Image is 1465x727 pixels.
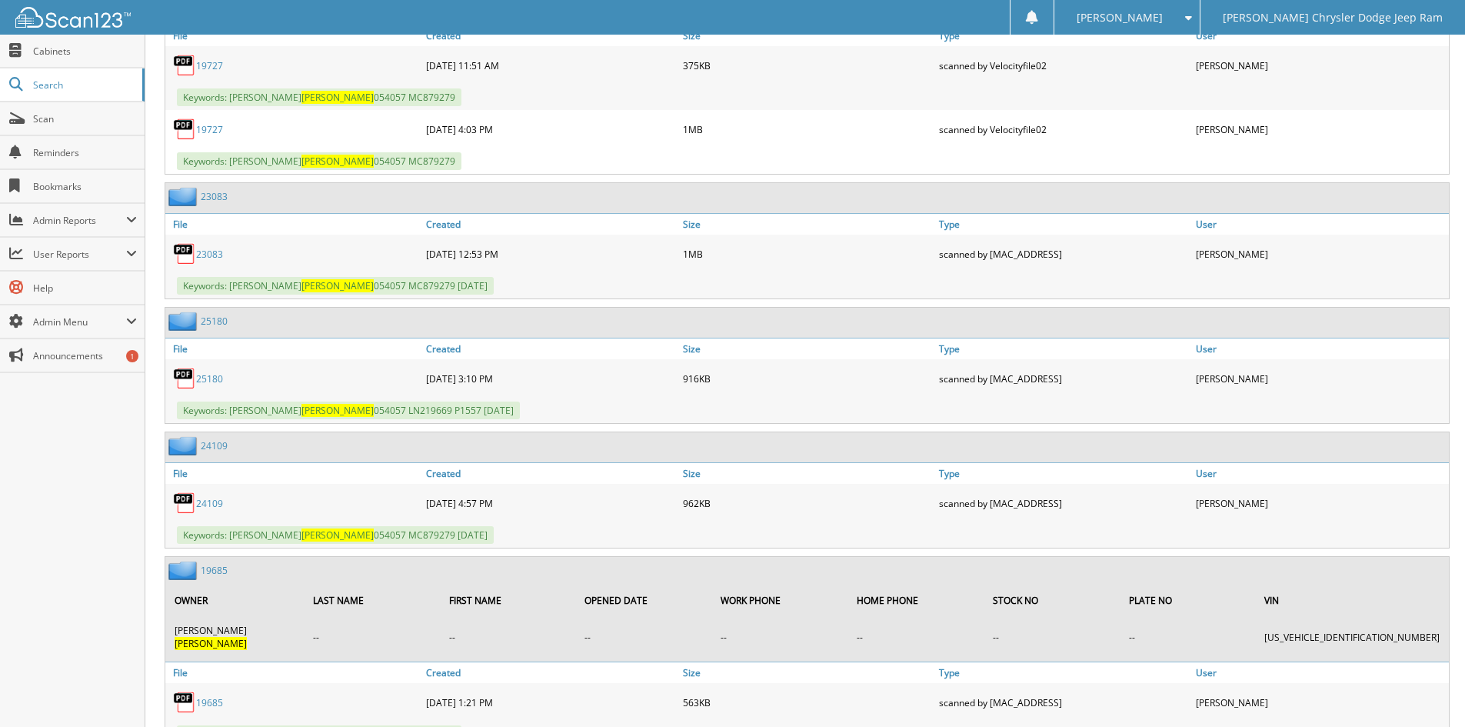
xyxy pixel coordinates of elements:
[849,618,984,656] td: --
[679,114,936,145] div: 1MB
[301,404,374,417] span: [PERSON_NAME]
[935,114,1192,145] div: scanned by Velocityfile02
[175,637,247,650] span: [PERSON_NAME]
[33,349,137,362] span: Announcements
[177,526,494,544] span: Keywords: [PERSON_NAME] 054057 MC879279 [DATE]
[1257,618,1447,656] td: [US_VEHICLE_IDENTIFICATION_NUMBER]
[422,50,679,81] div: [DATE] 11:51 AM
[33,112,137,125] span: Scan
[33,214,126,227] span: Admin Reports
[422,214,679,235] a: Created
[935,363,1192,394] div: scanned by [MAC_ADDRESS]
[196,372,223,385] a: 25180
[165,662,422,683] a: File
[177,88,461,106] span: Keywords: [PERSON_NAME] 054057 MC879279
[679,363,936,394] div: 916KB
[168,187,201,206] img: folder2.png
[935,25,1192,46] a: Type
[935,463,1192,484] a: Type
[1192,114,1449,145] div: [PERSON_NAME]
[165,25,422,46] a: File
[422,338,679,359] a: Created
[713,585,847,616] th: WORK PHONE
[422,463,679,484] a: Created
[196,123,223,136] a: 19727
[1388,653,1465,727] iframe: Chat Widget
[173,492,196,515] img: PDF.png
[168,312,201,331] img: folder2.png
[33,45,137,58] span: Cabinets
[165,463,422,484] a: File
[1223,13,1443,22] span: [PERSON_NAME] Chrysler Dodge Jeep Ram
[33,282,137,295] span: Help
[1192,363,1449,394] div: [PERSON_NAME]
[679,662,936,683] a: Size
[422,25,679,46] a: Created
[1192,214,1449,235] a: User
[1121,585,1255,616] th: PLATE NO
[1192,463,1449,484] a: User
[167,585,304,616] th: OWNER
[679,50,936,81] div: 375KB
[33,180,137,193] span: Bookmarks
[33,315,126,328] span: Admin Menu
[935,50,1192,81] div: scanned by Velocityfile02
[1192,488,1449,519] div: [PERSON_NAME]
[679,687,936,718] div: 563KB
[935,238,1192,269] div: scanned by [MAC_ADDRESS]
[422,662,679,683] a: Created
[422,363,679,394] div: [DATE] 3:10 PM
[201,564,228,577] a: 19685
[679,238,936,269] div: 1MB
[441,585,575,616] th: FIRST NAME
[196,497,223,510] a: 24109
[849,585,984,616] th: HOME PHONE
[177,152,461,170] span: Keywords: [PERSON_NAME] 054057 MC879279
[985,618,1120,656] td: --
[196,59,223,72] a: 19727
[422,114,679,145] div: [DATE] 4:03 PM
[201,190,228,203] a: 23083
[1192,238,1449,269] div: [PERSON_NAME]
[935,338,1192,359] a: Type
[173,118,196,141] img: PDF.png
[168,436,201,455] img: folder2.png
[305,585,439,616] th: LAST NAME
[1192,50,1449,81] div: [PERSON_NAME]
[679,463,936,484] a: Size
[679,488,936,519] div: 962KB
[301,155,374,168] span: [PERSON_NAME]
[173,54,196,77] img: PDF.png
[33,248,126,261] span: User Reports
[985,585,1120,616] th: STOCK NO
[1121,618,1255,656] td: --
[15,7,131,28] img: scan123-logo-white.svg
[935,662,1192,683] a: Type
[935,488,1192,519] div: scanned by [MAC_ADDRESS]
[168,561,201,580] img: folder2.png
[422,238,679,269] div: [DATE] 12:53 PM
[167,618,304,656] td: [PERSON_NAME]
[33,78,135,92] span: Search
[165,214,422,235] a: File
[305,618,439,656] td: --
[165,338,422,359] a: File
[577,618,711,656] td: --
[422,488,679,519] div: [DATE] 4:57 PM
[177,277,494,295] span: Keywords: [PERSON_NAME] 054057 MC879279 [DATE]
[422,687,679,718] div: [DATE] 1:21 PM
[196,696,223,709] a: 19685
[201,315,228,328] a: 25180
[1257,585,1447,616] th: VIN
[173,691,196,714] img: PDF.png
[301,91,374,104] span: [PERSON_NAME]
[301,279,374,292] span: [PERSON_NAME]
[935,214,1192,235] a: Type
[679,338,936,359] a: Size
[177,402,520,419] span: Keywords: [PERSON_NAME] 054057 LN219669 P1557 [DATE]
[713,618,847,656] td: --
[201,439,228,452] a: 24109
[577,585,711,616] th: OPENED DATE
[1192,25,1449,46] a: User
